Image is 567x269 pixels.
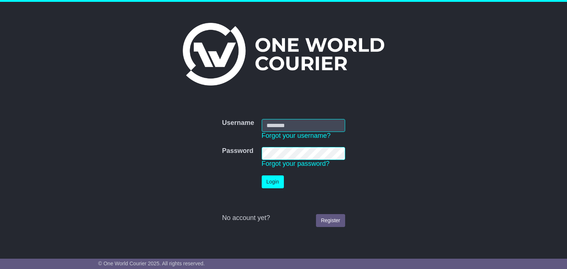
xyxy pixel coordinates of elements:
[183,23,384,85] img: One World
[98,261,205,266] span: © One World Courier 2025. All rights reserved.
[262,160,330,167] a: Forgot your password?
[262,132,331,139] a: Forgot your username?
[222,214,345,222] div: No account yet?
[262,175,284,188] button: Login
[222,119,254,127] label: Username
[222,147,253,155] label: Password
[316,214,345,227] a: Register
